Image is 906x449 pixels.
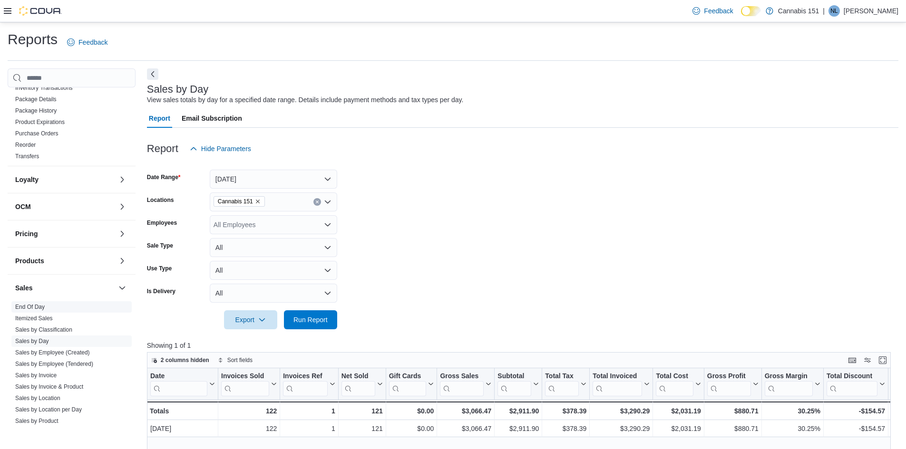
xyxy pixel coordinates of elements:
div: $3,066.47 [440,423,491,434]
div: View sales totals by day for a specified date range. Details include payment methods and tax type... [147,95,464,105]
button: Gross Margin [764,372,820,396]
span: Sales by Day [15,337,49,345]
span: Package History [15,107,57,115]
span: Sales by Classification [15,326,72,334]
label: Locations [147,196,174,204]
div: 121 [341,405,382,417]
h3: Sales [15,283,33,293]
div: Total Invoiced [593,372,642,381]
span: Run Report [293,315,328,325]
div: [DATE] [150,423,215,434]
span: Itemized Sales [15,315,53,322]
span: Cannabis 151 [214,196,265,207]
div: Invoices Ref [283,372,327,381]
button: Sales [117,282,128,294]
span: Export [230,310,272,329]
a: Sales by Invoice & Product [15,383,83,390]
div: Total Tax [545,372,579,381]
div: $880.71 [707,405,759,417]
h1: Reports [8,30,58,49]
h3: Report [147,143,178,154]
span: Sales by Employee (Tendered) [15,360,93,368]
button: Hide Parameters [186,139,255,158]
span: Email Subscription [182,109,242,128]
span: Feedback [78,38,107,47]
button: Sort fields [214,354,256,366]
div: Totals [150,405,215,417]
label: Use Type [147,265,172,272]
div: $3,290.29 [593,423,650,434]
span: Sales by Employee (Created) [15,349,90,356]
span: Sales by Location [15,394,60,402]
a: Inventory Transactions [15,85,73,91]
div: Date [150,372,207,381]
button: Invoices Sold [221,372,277,396]
label: Is Delivery [147,287,175,295]
h3: Products [15,256,44,266]
a: End Of Day [15,304,45,310]
a: Package Details [15,96,57,103]
div: -$154.57 [827,423,885,434]
a: Sales by Employee (Tendered) [15,361,93,367]
button: Gross Sales [440,372,491,396]
div: Total Discount [827,372,877,381]
span: Product Expirations [15,118,65,126]
button: Keyboard shortcuts [847,354,858,366]
button: Total Cost [656,372,701,396]
h3: Sales by Day [147,84,209,95]
span: Transfers [15,153,39,160]
span: Feedback [704,6,733,16]
button: Invoices Ref [283,372,335,396]
div: Total Discount [827,372,877,396]
button: Gift Cards [389,372,434,396]
h3: OCM [15,202,31,211]
span: NL [830,5,838,17]
div: Subtotal [497,372,531,396]
span: Report [149,109,170,128]
a: Sales by Product [15,418,58,424]
button: Open list of options [324,221,331,229]
button: [DATE] [210,170,337,189]
button: Products [15,256,115,266]
div: 30.25% [764,405,820,417]
div: $2,911.90 [497,423,539,434]
button: Open list of options [324,198,331,206]
div: Total Cost [656,372,693,396]
div: Gift Card Sales [389,372,426,396]
button: Total Discount [827,372,885,396]
a: Feedback [63,33,111,52]
div: $3,066.47 [440,405,491,417]
div: Gross Margin [764,372,812,396]
label: Sale Type [147,242,173,249]
span: Hide Parameters [201,144,251,153]
span: End Of Day [15,303,45,311]
button: Run Report [284,310,337,329]
button: Net Sold [341,372,382,396]
div: 30.25% [765,423,820,434]
div: $2,911.90 [497,405,539,417]
h3: Loyalty [15,175,39,184]
div: Total Tax [545,372,579,396]
button: OCM [117,201,128,212]
p: Cannabis 151 [778,5,819,17]
p: Showing 1 of 1 [147,341,898,350]
div: Net Sold [341,372,375,396]
button: 2 columns hidden [147,354,213,366]
div: Gross Sales [440,372,484,381]
div: Invoices Sold [221,372,269,396]
button: Pricing [117,228,128,239]
a: Sales by Employee (Created) [15,349,90,356]
button: Enter fullscreen [877,354,888,366]
p: | [823,5,825,17]
div: Gift Cards [389,372,426,381]
span: Sales by Invoice & Product [15,383,83,391]
div: $2,031.19 [656,423,701,434]
div: Total Cost [656,372,693,381]
a: Feedback [689,1,737,20]
div: $0.00 [389,423,434,434]
div: Nina Lawson [828,5,840,17]
div: Inventory [8,25,136,166]
div: 122 [221,405,277,417]
div: $0.00 [389,405,434,417]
